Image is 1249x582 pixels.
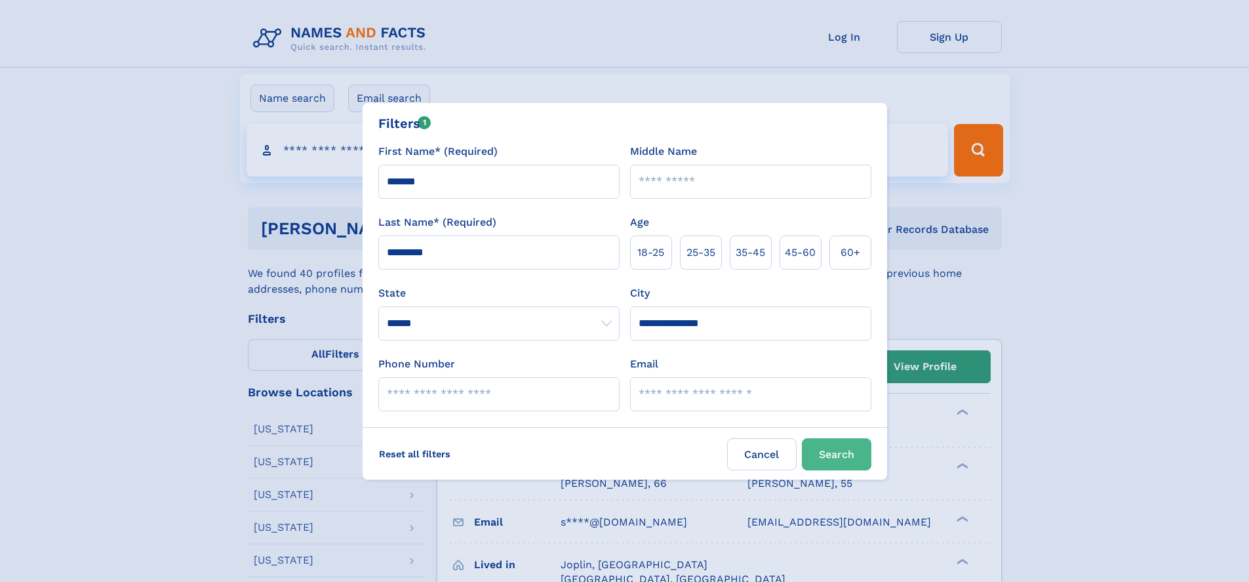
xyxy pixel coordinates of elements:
[378,114,431,133] div: Filters
[378,144,498,159] label: First Name* (Required)
[841,245,860,260] span: 60+
[686,245,715,260] span: 25‑35
[378,356,455,372] label: Phone Number
[630,285,650,301] label: City
[370,438,459,470] label: Reset all filters
[630,144,697,159] label: Middle Name
[785,245,816,260] span: 45‑60
[630,356,658,372] label: Email
[637,245,664,260] span: 18‑25
[727,438,797,470] label: Cancel
[802,438,871,470] button: Search
[378,215,496,230] label: Last Name* (Required)
[378,285,620,301] label: State
[736,245,765,260] span: 35‑45
[630,215,649,230] label: Age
